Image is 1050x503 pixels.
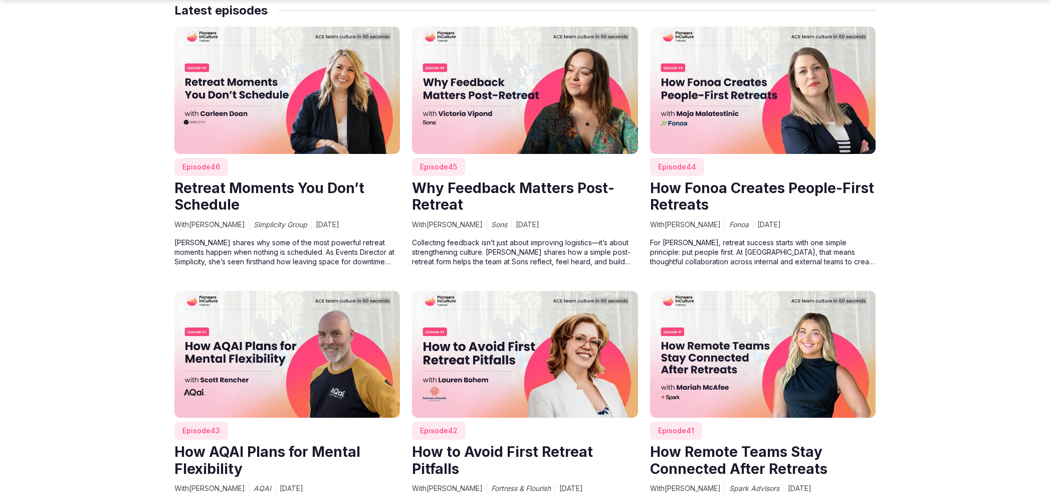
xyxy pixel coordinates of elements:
[254,483,271,493] span: AQAI
[650,238,876,267] p: For [PERSON_NAME], retreat success starts with one simple principle: put people first. At [GEOGRA...
[788,483,811,493] span: [DATE]
[412,158,465,176] span: Episode 45
[174,422,228,440] span: Episode 43
[650,220,721,230] span: With [PERSON_NAME]
[729,220,749,230] span: Fonoa
[491,220,507,230] span: Sons
[729,483,779,493] span: Spark Advisors
[316,220,339,230] span: [DATE]
[412,422,466,440] span: Episode 42
[412,220,483,230] span: With [PERSON_NAME]
[650,291,876,418] img: How Remote Teams Stay Connected After Retreats
[280,483,303,493] span: [DATE]
[412,27,638,154] img: Why Feedback Matters Post-Retreat
[412,180,614,214] a: Why Feedback Matters Post-Retreat
[174,443,360,477] a: How AQAI Plans for Mental Flexibility
[650,443,827,477] a: How Remote Teams Stay Connected After Retreats
[650,158,704,176] span: Episode 44
[412,443,593,477] a: How to Avoid First Retreat Pitfalls
[174,291,400,418] img: How AQAI Plans for Mental Flexibility
[516,220,539,230] span: [DATE]
[757,220,781,230] span: [DATE]
[174,180,364,214] a: Retreat Moments You Don’t Schedule
[650,180,874,214] a: How Fonoa Creates People-First Retreats
[491,483,551,493] span: Fortress & Flourish
[174,158,228,176] span: Episode 46
[174,238,400,267] p: [PERSON_NAME] shares why some of the most powerful retreat moments happen when nothing is schedul...
[174,220,245,230] span: With [PERSON_NAME]
[174,483,245,493] span: With [PERSON_NAME]
[559,483,583,493] span: [DATE]
[174,27,400,153] img: Retreat Moments You Don’t Schedule
[650,483,721,493] span: With [PERSON_NAME]
[412,483,483,493] span: With [PERSON_NAME]
[650,27,876,153] img: How Fonoa Creates People-First Retreats
[254,220,307,230] span: Simplicity Group
[650,422,702,440] span: Episode 41
[412,291,638,418] img: How to Avoid First Retreat Pitfalls
[412,238,638,267] p: Collecting feedback isn’t just about improving logistics—it’s about strengthening culture. [PERSO...
[174,3,268,19] h2: Latest episodes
